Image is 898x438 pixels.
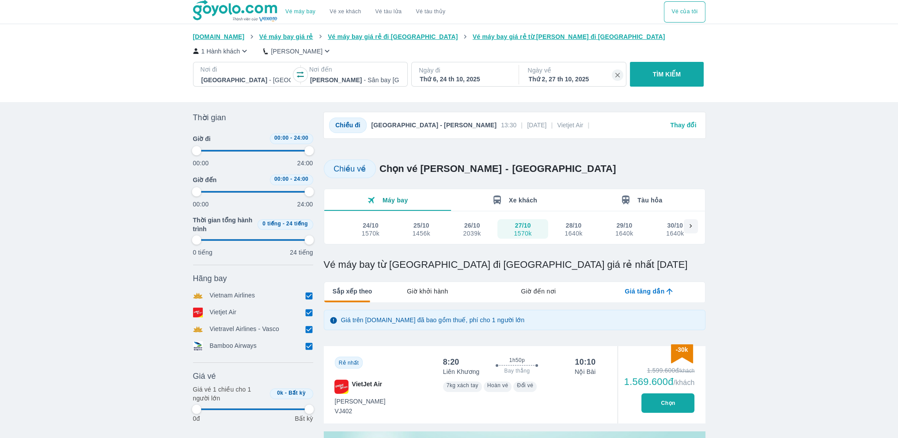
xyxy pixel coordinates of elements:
[575,357,595,367] div: 10:10
[297,159,313,168] p: 24:00
[383,197,408,204] span: Máy bay
[664,1,705,23] button: Vé của tôi
[615,230,633,237] div: 1640k
[521,121,523,129] p: |
[637,197,663,204] span: Tàu hỏa
[334,380,349,394] img: VJ
[193,134,211,143] span: Giờ đi
[290,248,313,257] p: 24 tiếng
[363,221,379,230] div: 24/10
[509,197,537,204] span: Xe khách
[473,33,665,40] span: Vé máy bay giá rẻ từ [PERSON_NAME] đi [GEOGRAPHIC_DATA]
[286,221,308,227] span: 24 tiếng
[294,135,308,141] span: 24:00
[587,121,589,129] p: |
[193,216,254,233] span: Thời gian tổng hành trình
[624,377,695,387] div: 1.569.600đ
[201,47,240,56] p: 1 Hành khách
[193,248,212,257] p: 0 tiếng
[501,121,516,129] span: 13:30
[193,200,209,209] p: 00:00
[201,65,292,74] p: Nơi đi
[193,46,250,56] button: 1 Hành khách
[420,75,509,84] div: Thứ 6, 24 th 10, 2025
[294,176,308,182] span: 24:00
[641,393,694,413] button: Chọn
[277,390,283,396] span: 0k
[528,66,619,75] p: Ngày về
[210,291,255,301] p: Vietnam Airlines
[667,221,683,230] div: 30/10
[463,230,481,237] div: 2039k
[625,287,664,296] span: Giá tăng dần
[413,230,430,237] div: 1456k
[666,230,684,237] div: 1640k
[514,230,531,237] div: 1570k
[624,366,695,375] div: 1.599.600đ
[283,221,284,227] span: -
[566,221,582,230] div: 28/10
[521,287,556,296] span: Giờ đến nơi
[667,118,700,132] button: Thay đổi
[368,1,409,23] a: Vé tàu lửa
[274,176,289,182] span: 00:00
[653,70,681,79] p: TÌM KIẾM
[210,308,237,317] p: Vietjet Air
[193,159,209,168] p: 00:00
[288,390,306,396] span: Bất kỳ
[675,346,688,353] span: -30k
[339,360,359,366] span: Rẻ nhất
[285,8,315,15] a: Vé máy bay
[193,112,226,123] span: Thời gian
[335,397,386,406] span: [PERSON_NAME]
[290,176,292,182] span: -
[409,1,452,23] button: Vé tàu thủy
[335,122,360,129] span: Chiều đi
[193,33,245,40] span: [DOMAIN_NAME]
[670,121,696,129] p: Thay đổi
[274,135,289,141] span: 00:00
[617,221,633,230] div: 29/10
[278,1,452,23] div: choose transportation mode
[193,273,227,284] span: Hãng bay
[565,230,582,237] div: 1640k
[309,65,400,74] p: Nơi đến
[515,221,531,230] div: 27/10
[630,62,704,87] button: TÌM KIẾM
[297,200,313,209] p: 24:00
[407,287,448,296] span: Giờ khởi hành
[557,121,583,129] span: Vietjet Air
[673,379,694,386] span: /khách
[341,316,525,324] p: Giá trên [DOMAIN_NAME] đã bao gồm thuế, phí cho 1 người lớn
[193,371,216,381] span: Giá vé
[527,121,546,129] span: [DATE]
[324,259,705,271] h1: Vé máy bay từ [GEOGRAPHIC_DATA] đi [GEOGRAPHIC_DATA] giá rẻ nhất [DATE]
[372,282,705,301] div: lab API tabs example
[333,164,366,173] span: Chiều về
[262,221,281,227] span: 0 tiếng
[447,382,478,388] span: 7kg xách tay
[333,287,372,296] span: Sắp xếp theo
[193,385,266,403] p: Giá vé 1 chiều cho 1 người lớn
[509,357,525,364] span: 1h50p
[464,221,480,230] div: 26/10
[290,135,292,141] span: -
[193,175,217,184] span: Giờ đến
[362,230,379,237] div: 1570k
[371,121,496,129] p: [GEOGRAPHIC_DATA] - [PERSON_NAME]
[443,367,480,376] p: Liên Khương
[517,382,533,388] span: Đổi vé
[263,46,332,56] button: [PERSON_NAME]
[487,382,508,388] span: Hoàn vé
[193,32,705,41] nav: breadcrumb
[295,414,313,423] p: Bất kỳ
[671,344,693,363] img: discount
[505,163,508,174] span: -
[259,33,313,40] span: Vé máy bay giá rẻ
[551,121,553,129] p: |
[193,414,200,423] p: 0đ
[379,163,616,175] span: Chọn vé [PERSON_NAME] [GEOGRAPHIC_DATA]
[330,8,361,15] a: Vé xe khách
[419,66,510,75] p: Ngày đi
[345,219,684,239] div: scrollable day and price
